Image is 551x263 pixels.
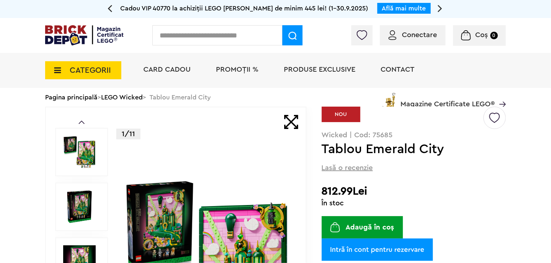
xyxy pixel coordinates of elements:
[284,66,355,73] a: Produse exclusive
[63,191,96,223] img: Tablou Emerald City
[70,66,111,74] span: CATEGORII
[63,136,96,168] img: Tablou Emerald City
[322,163,373,173] span: Lasă o recenzie
[382,5,426,12] a: Află mai multe
[322,107,360,122] div: NOU
[381,66,415,73] a: Contact
[322,143,482,156] h1: Tablou Emerald City
[121,5,368,12] span: Cadou VIP 40770 la achiziții LEGO [PERSON_NAME] de minim 445 lei! (1-30.9.2025)
[495,91,506,98] a: Magazine Certificate LEGO®
[402,31,437,39] span: Conectare
[322,185,506,198] h2: 812.99Lei
[322,239,433,261] a: Intră în cont pentru rezervare
[490,32,498,39] small: 0
[400,91,495,108] span: Magazine Certificate LEGO®
[216,66,259,73] a: PROMOȚII %
[322,200,506,207] div: În stoc
[322,216,403,239] button: Adaugă în coș
[476,31,488,39] span: Coș
[143,66,191,73] a: Card Cadou
[322,131,506,139] p: Wicked | Cod: 75685
[116,129,140,139] p: 1/11
[389,31,437,39] a: Conectare
[79,121,84,124] a: Prev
